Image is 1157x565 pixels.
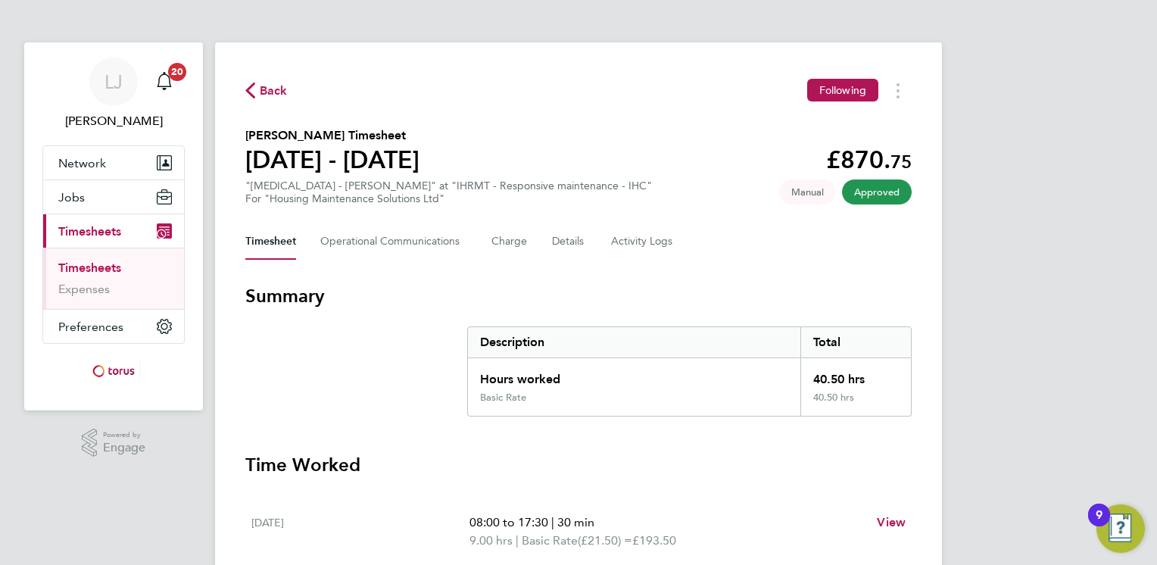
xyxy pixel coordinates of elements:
[522,532,578,550] span: Basic Rate
[82,429,146,457] a: Powered byEngage
[58,156,106,170] span: Network
[890,151,912,173] span: 75
[320,223,467,260] button: Operational Communications
[24,42,203,410] nav: Main navigation
[245,126,419,145] h2: [PERSON_NAME] Timesheet
[168,63,186,81] span: 20
[516,533,519,548] span: |
[58,224,121,239] span: Timesheets
[103,429,145,442] span: Powered by
[877,513,906,532] a: View
[58,190,85,204] span: Jobs
[58,282,110,296] a: Expenses
[578,533,632,548] span: (£21.50) =
[480,392,526,404] div: Basic Rate
[58,320,123,334] span: Preferences
[491,223,528,260] button: Charge
[469,533,513,548] span: 9.00 hrs
[42,58,185,130] a: LJ[PERSON_NAME]
[245,145,419,175] h1: [DATE] - [DATE]
[251,513,469,550] div: [DATE]
[467,326,912,417] div: Summary
[807,79,878,101] button: Following
[260,82,288,100] span: Back
[245,223,296,260] button: Timesheet
[42,112,185,130] span: Lee Johnson
[1096,515,1102,535] div: 9
[632,533,676,548] span: £193.50
[469,515,548,529] span: 08:00 to 17:30
[245,453,912,477] h3: Time Worked
[800,392,911,416] div: 40.50 hrs
[1096,504,1145,553] button: Open Resource Center, 9 new notifications
[43,248,184,309] div: Timesheets
[884,79,912,102] button: Timesheets Menu
[552,223,587,260] button: Details
[877,515,906,529] span: View
[103,442,145,454] span: Engage
[779,179,836,204] span: This timesheet was manually created.
[43,146,184,179] button: Network
[245,192,652,205] div: For "Housing Maintenance Solutions Ltd"
[826,145,912,174] app-decimal: £870.
[58,261,121,275] a: Timesheets
[800,358,911,392] div: 40.50 hrs
[819,83,866,97] span: Following
[43,310,184,343] button: Preferences
[468,327,800,357] div: Description
[43,180,184,214] button: Jobs
[842,179,912,204] span: This timesheet has been approved.
[104,72,123,92] span: LJ
[149,58,179,106] a: 20
[245,81,288,100] button: Back
[42,359,185,383] a: Go to home page
[87,359,140,383] img: torus-logo-retina.png
[468,358,800,392] div: Hours worked
[611,223,675,260] button: Activity Logs
[245,284,912,308] h3: Summary
[43,214,184,248] button: Timesheets
[551,515,554,529] span: |
[557,515,594,529] span: 30 min
[800,327,911,357] div: Total
[245,179,652,205] div: "[MEDICAL_DATA] - [PERSON_NAME]" at "IHRMT - Responsive maintenance - IHC"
